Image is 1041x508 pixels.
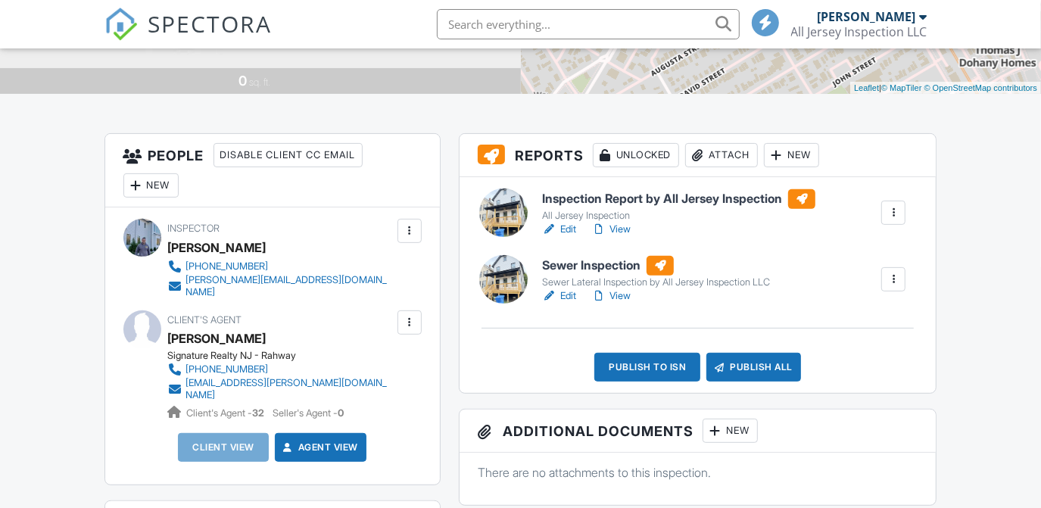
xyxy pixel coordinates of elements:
h3: Reports [460,134,937,177]
img: The Best Home Inspection Software - Spectora [104,8,138,41]
div: Disable Client CC Email [213,143,363,167]
p: There are no attachments to this inspection. [478,464,918,481]
a: Agent View [280,440,358,455]
div: New [123,173,179,198]
a: Edit [542,288,576,304]
a: © OpenStreetMap contributors [924,83,1037,92]
span: Client's Agent - [187,407,267,419]
a: © MapTiler [881,83,922,92]
span: sq. ft. [249,76,270,88]
input: Search everything... [437,9,740,39]
h3: People [105,134,440,207]
div: [PHONE_NUMBER] [186,260,269,273]
div: Signature Realty NJ - Rahway [168,350,406,362]
div: 0 [238,73,247,89]
a: Inspection Report by All Jersey Inspection All Jersey Inspection [542,189,815,223]
span: Client's Agent [168,314,242,326]
a: [PHONE_NUMBER] [168,362,394,377]
div: Publish to ISN [594,353,700,382]
a: [PHONE_NUMBER] [168,259,394,274]
div: New [703,419,758,443]
div: All Jersey Inspection LLC [791,24,927,39]
div: | [850,82,1041,95]
div: All Jersey Inspection [542,210,815,222]
div: Attach [685,143,758,167]
a: [PERSON_NAME][EMAIL_ADDRESS][DOMAIN_NAME] [168,274,394,298]
a: Leaflet [854,83,879,92]
div: Publish All [706,353,801,382]
div: Unlocked [593,143,679,167]
div: [PERSON_NAME] [168,236,266,259]
h6: Inspection Report by All Jersey Inspection [542,189,815,209]
strong: 32 [253,407,265,419]
div: [PERSON_NAME] [168,327,266,350]
span: Inspector [168,223,220,234]
h3: Additional Documents [460,410,937,453]
div: Sewer Lateral Inspection by All Jersey Inspection LLC [542,276,770,288]
h6: Sewer Inspection [542,256,770,276]
div: [PERSON_NAME][EMAIL_ADDRESS][DOMAIN_NAME] [186,274,394,298]
a: Sewer Inspection Sewer Lateral Inspection by All Jersey Inspection LLC [542,256,770,289]
strong: 0 [338,407,344,419]
span: Seller's Agent - [273,407,344,419]
a: Edit [542,222,576,237]
a: View [591,222,631,237]
div: [EMAIL_ADDRESS][PERSON_NAME][DOMAIN_NAME] [186,377,394,401]
span: SPECTORA [148,8,273,39]
a: View [591,288,631,304]
div: [PHONE_NUMBER] [186,363,269,376]
a: SPECTORA [104,20,273,52]
a: [EMAIL_ADDRESS][PERSON_NAME][DOMAIN_NAME] [168,377,394,401]
div: New [764,143,819,167]
div: [PERSON_NAME] [818,9,916,24]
